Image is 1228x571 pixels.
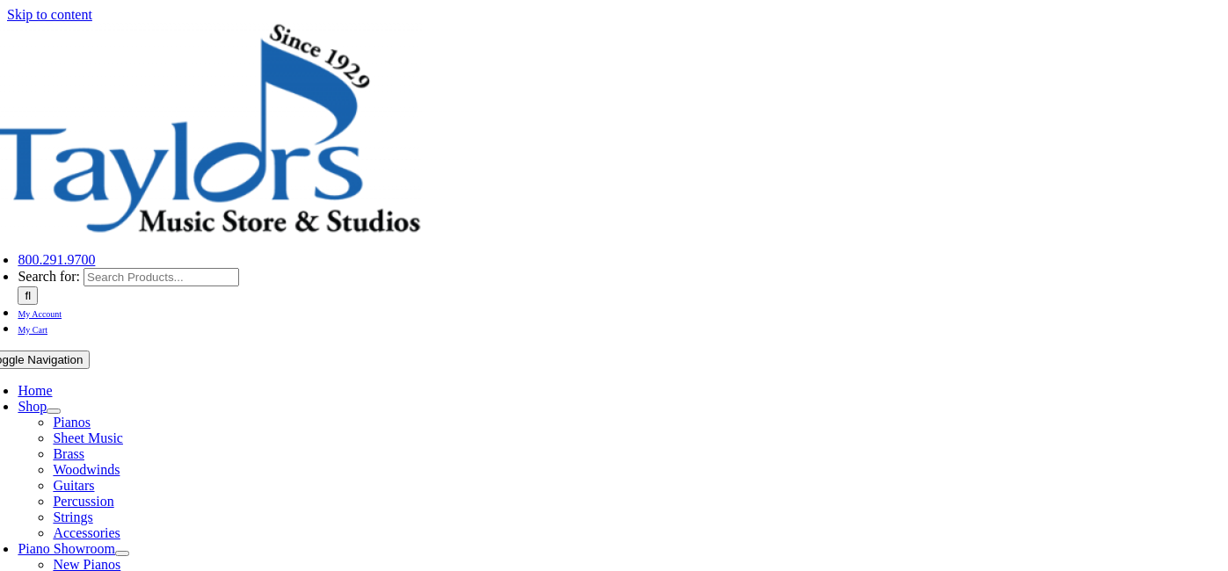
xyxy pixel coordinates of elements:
a: Percussion [53,494,113,509]
a: 800.291.9700 [18,252,95,267]
a: My Account [18,305,62,320]
a: My Cart [18,321,47,336]
a: Skip to content [7,7,92,22]
a: Brass [53,446,84,461]
button: Open submenu of Shop [47,408,61,414]
button: Open submenu of Piano Showroom [115,551,129,556]
a: Pianos [53,415,91,430]
span: My Account [18,309,62,319]
span: My Cart [18,325,47,335]
a: Sheet Music [53,430,123,445]
a: Strings [53,510,92,524]
a: Home [18,383,52,398]
input: Search Products... [84,268,239,286]
a: Shop [18,399,47,414]
a: Woodwinds [53,462,120,477]
input: Search [18,286,38,305]
a: Accessories [53,525,120,540]
span: Search for: [18,269,80,284]
a: Piano Showroom [18,541,115,556]
a: Guitars [53,478,94,493]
